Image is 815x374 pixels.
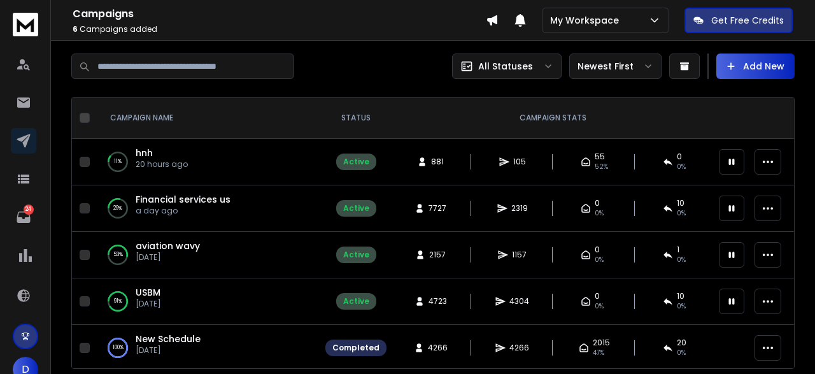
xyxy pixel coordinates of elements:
a: USBM [136,286,160,299]
p: Get Free Credits [711,14,784,27]
div: Active [343,157,369,167]
td: 29%Financial services usa day ago [95,185,318,232]
span: 105 [513,157,526,167]
a: New Schedule [136,333,201,345]
span: 4723 [429,296,447,306]
span: 4266 [509,343,529,353]
a: Financial services us [136,193,230,206]
span: 6 [73,24,78,34]
span: 0 % [677,208,686,219]
span: 4266 [428,343,448,353]
span: 10 [677,198,684,208]
p: 29 % [113,202,122,215]
span: 0 [595,198,600,208]
p: Campaigns added [73,24,486,34]
p: [DATE] [136,299,161,309]
th: STATUS [318,97,394,139]
h1: Campaigns [73,6,486,22]
p: [DATE] [136,252,200,263]
p: 91 % [114,295,122,308]
span: 47 % [593,348,604,358]
span: 0% [595,208,604,219]
button: Get Free Credits [684,8,793,33]
a: hnh [136,147,153,159]
span: 55 [595,152,605,162]
div: Active [343,296,369,306]
td: 91%USBM[DATE] [95,278,318,325]
span: 0% [595,301,604,312]
span: 52 % [595,162,608,172]
span: 2015 [593,338,610,348]
span: 0 % [677,162,686,172]
th: CAMPAIGN STATS [394,97,711,139]
p: 24 [24,205,34,215]
span: 2319 [511,203,528,213]
span: 0 % [677,255,686,265]
td: 53%aviation wavy[DATE] [95,232,318,278]
td: 100%New Schedule[DATE] [95,325,318,371]
span: 0 [677,152,682,162]
p: a day ago [136,206,230,216]
img: logo [13,13,38,36]
p: My Workspace [550,14,624,27]
p: 11 % [114,155,122,168]
span: 7727 [429,203,446,213]
span: 2157 [429,250,446,260]
span: 1157 [512,250,527,260]
button: Newest First [569,54,662,79]
th: CAMPAIGN NAME [95,97,318,139]
div: Active [343,203,369,213]
span: 0 % [677,348,686,358]
span: 10 [677,291,684,301]
a: 24 [11,205,36,230]
button: Add New [716,54,795,79]
p: All Statuses [478,60,533,73]
p: [DATE] [136,345,201,356]
span: 0% [595,255,604,265]
span: 0 [595,291,600,301]
div: Completed [332,343,379,353]
div: Active [343,250,369,260]
span: 1 [677,245,679,255]
a: aviation wavy [136,240,200,252]
p: 20 hours ago [136,159,188,169]
span: 881 [431,157,444,167]
span: 0 [595,245,600,255]
p: 53 % [113,248,123,261]
span: 0 % [677,301,686,312]
span: 4304 [509,296,529,306]
td: 11%hnh20 hours ago [95,139,318,185]
span: 20 [677,338,686,348]
p: 100 % [113,342,124,354]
